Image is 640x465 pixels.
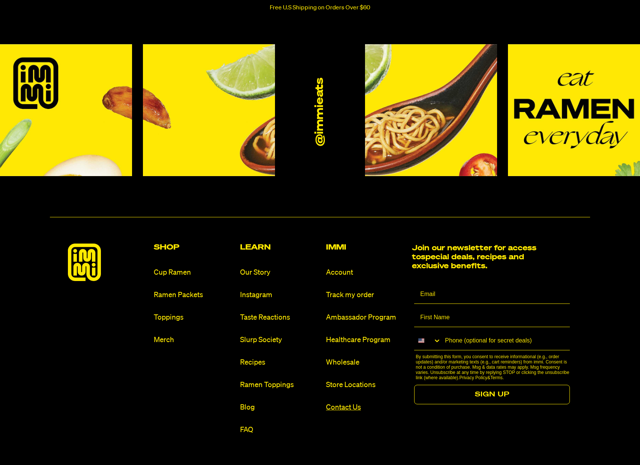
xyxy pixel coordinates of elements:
img: Instagram [143,44,275,176]
a: @immieats [314,78,327,146]
button: SIGN UP [414,385,570,404]
a: Wholesale [326,357,406,368]
img: Instagram [365,44,497,176]
h2: Learn [240,244,320,251]
h2: Shop [154,244,234,251]
a: Healthcare Program [326,335,406,345]
a: Account [326,268,406,278]
a: Ambassador Program [326,312,406,323]
a: Track my order [326,290,406,300]
a: Slurp Society [240,335,320,345]
a: Recipes [240,357,320,368]
input: Phone (optional for secret deals) [441,332,570,350]
p: Free U.S Shipping on Orders Over $60 [270,4,370,11]
a: Ramen Toppings [240,380,320,390]
a: Taste Reactions [240,312,320,323]
a: FAQ [240,425,320,435]
input: Email [414,285,570,304]
input: First Name [414,308,570,327]
a: Our Story [240,268,320,278]
p: By submitting this form, you consent to receive informational (e.g., order updates) and/or market... [416,354,572,380]
a: Terms [490,375,503,380]
h2: Immi [326,244,406,251]
a: Instagram [240,290,320,300]
a: Toppings [154,312,234,323]
h2: Join our newsletter for access to special deals, recipes and exclusive benefits. [412,244,541,271]
a: Contact Us [326,402,406,413]
img: Instagram [508,44,640,176]
img: immieats [68,244,101,281]
a: Cup Ramen [154,268,234,278]
a: Privacy Policy [459,375,487,380]
a: Merch [154,335,234,345]
button: Search Countries [414,332,441,350]
a: Ramen Packets [154,290,234,300]
a: Store Locations [326,380,406,390]
img: United States [418,338,424,344]
a: Blog [240,402,320,413]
